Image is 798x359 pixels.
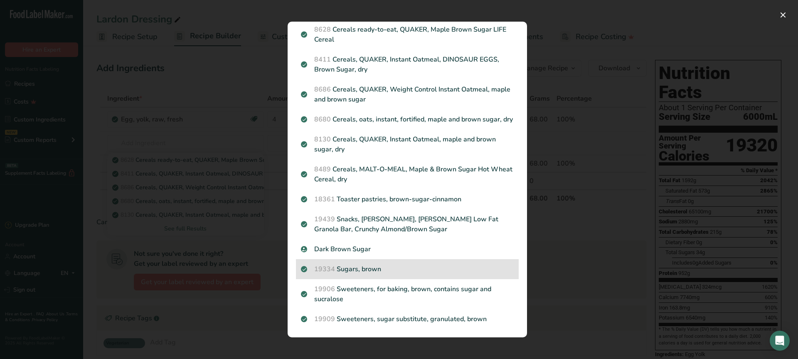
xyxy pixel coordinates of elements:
[314,85,331,94] span: 8686
[314,215,335,224] span: 19439
[301,54,514,74] p: Cereals, QUAKER, Instant Oatmeal, DINOSAUR EGGS, Brown Sugar, dry
[301,314,514,324] p: Sweeteners, sugar substitute, granulated, brown
[314,115,331,124] span: 8680
[314,265,335,274] span: 19334
[301,114,514,124] p: Cereals, oats, instant, fortified, maple and brown sugar, dry
[301,134,514,154] p: Cereals, QUAKER, Instant Oatmeal, maple and brown sugar, dry
[301,25,514,45] p: Cereals ready-to-eat, QUAKER, Maple Brown Sugar LIFE Cereal
[314,195,335,204] span: 18361
[301,214,514,234] p: Snacks, [PERSON_NAME], [PERSON_NAME] Low Fat Granola Bar, Crunchy Almond/Brown Sugar
[301,264,514,274] p: Sugars, brown
[314,135,331,144] span: 8130
[301,244,514,254] p: Dark Brown Sugar
[301,284,514,304] p: Sweeteners, for baking, brown, contains sugar and sucralose
[314,314,335,324] span: 19909
[314,55,331,64] span: 8411
[301,84,514,104] p: Cereals, QUAKER, Weight Control Instant Oatmeal, maple and brown sugar
[314,285,335,294] span: 19906
[314,165,331,174] span: 8489
[301,194,514,204] p: Toaster pastries, brown-sugar-cinnamon
[314,25,331,34] span: 8628
[301,164,514,184] p: Cereals, MALT-O-MEAL, Maple & Brown Sugar Hot Wheat Cereal, dry
[770,331,790,351] div: Open Intercom Messenger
